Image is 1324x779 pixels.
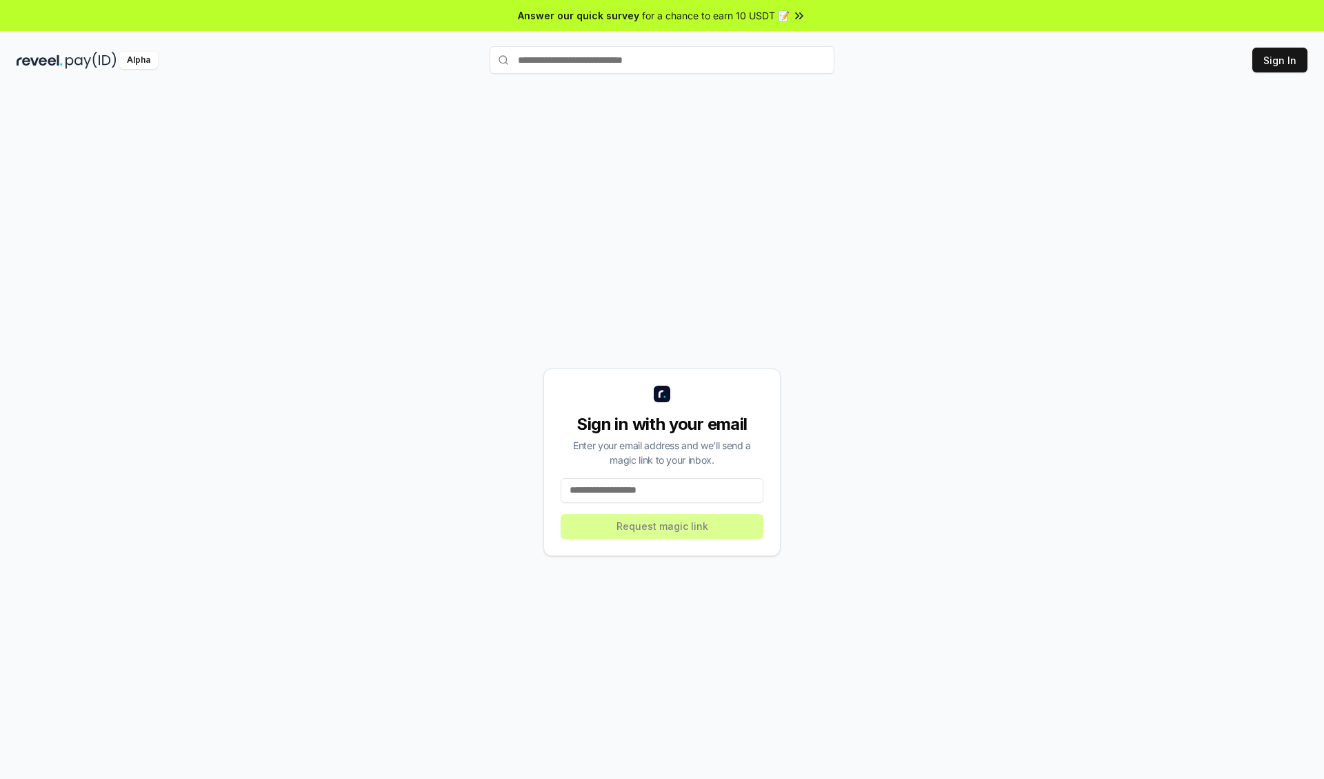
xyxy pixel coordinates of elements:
span: for a chance to earn 10 USDT 📝 [642,8,790,23]
img: reveel_dark [17,52,63,69]
div: Enter your email address and we’ll send a magic link to your inbox. [561,438,763,467]
img: pay_id [66,52,117,69]
button: Sign In [1252,48,1307,72]
div: Sign in with your email [561,413,763,435]
img: logo_small [654,386,670,402]
span: Answer our quick survey [518,8,639,23]
div: Alpha [119,52,158,69]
